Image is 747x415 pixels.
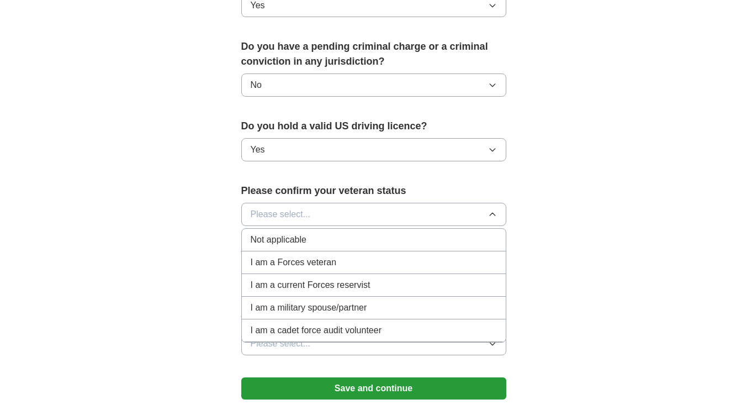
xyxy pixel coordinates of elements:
[251,143,265,156] span: Yes
[241,203,506,226] button: Please select...
[241,332,506,355] button: Please select...
[241,138,506,161] button: Yes
[241,119,506,134] label: Do you hold a valid US driving licence?
[251,78,262,92] span: No
[241,39,506,69] label: Do you have a pending criminal charge or a criminal conviction in any jurisdiction?
[251,337,311,350] span: Please select...
[251,256,337,269] span: I am a Forces veteran
[251,301,367,314] span: I am a military spouse/partner
[241,73,506,97] button: No
[251,233,306,246] span: Not applicable
[251,324,382,337] span: I am a cadet force audit volunteer
[251,208,311,221] span: Please select...
[251,279,370,292] span: I am a current Forces reservist
[241,377,506,400] button: Save and continue
[241,183,506,198] label: Please confirm your veteran status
